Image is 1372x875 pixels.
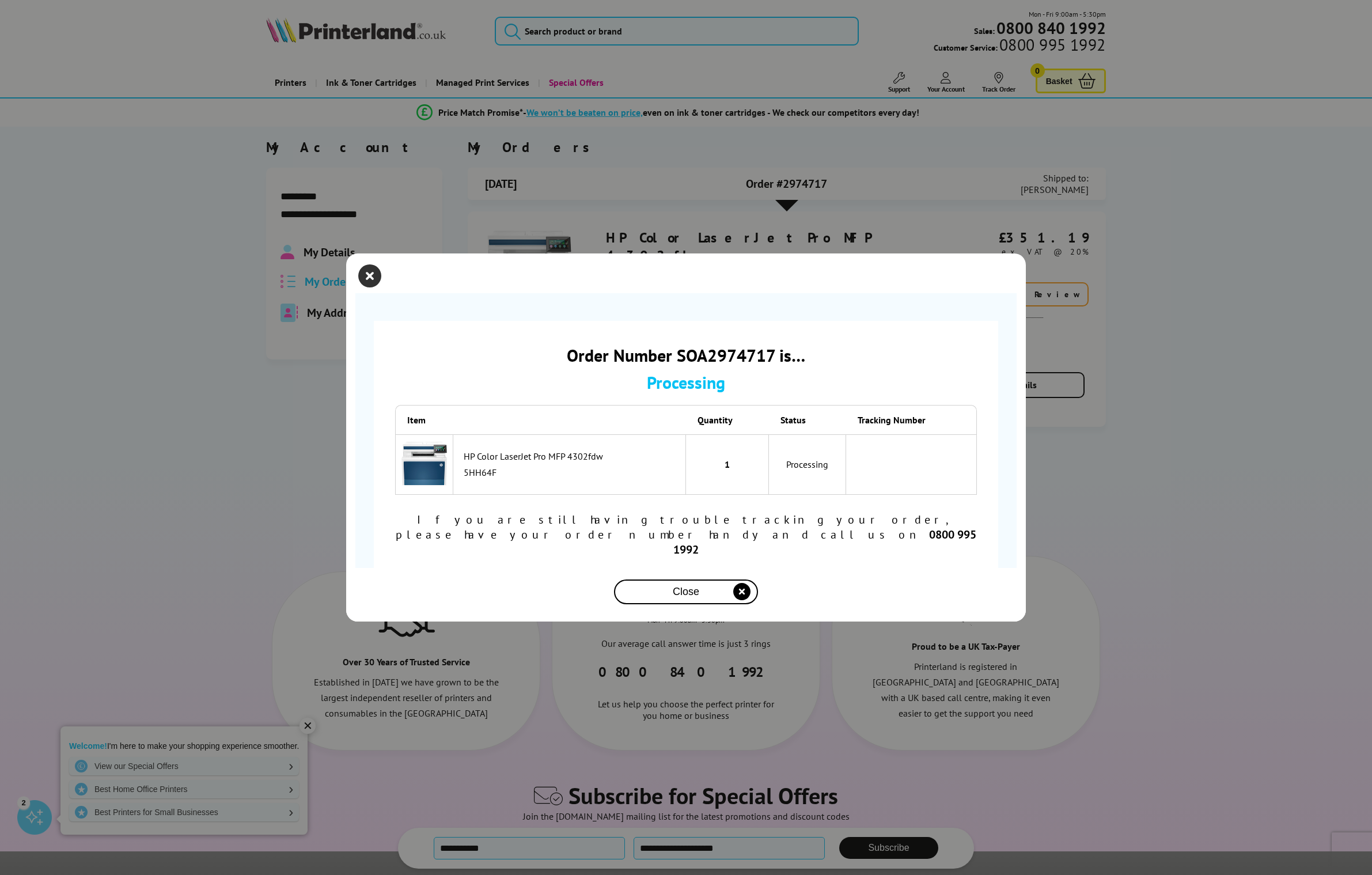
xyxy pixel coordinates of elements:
[686,434,769,495] td: 1
[395,512,977,557] div: If you are still having trouble tracking your order, please have your order number handy and call...
[401,441,447,486] img: HP Color LaserJet Pro MFP 4302fdw
[846,405,977,434] th: Tracking Number
[361,267,378,285] button: close modal
[395,405,453,434] th: Item
[614,579,758,604] button: close modal
[769,405,846,434] th: Status
[673,586,699,598] span: Close
[673,527,976,557] b: 0800 995 1992
[769,434,846,495] td: Processing
[686,405,769,434] th: Quantity
[395,344,977,366] div: Order Number SOA2974717 is…
[464,467,680,478] div: 5HH64F
[464,450,680,462] div: HP Color LaserJet Pro MFP 4302fdw
[395,371,977,393] div: Processing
